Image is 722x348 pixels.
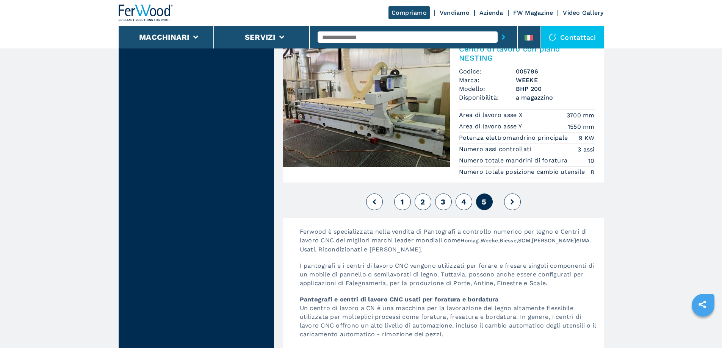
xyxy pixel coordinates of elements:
[459,145,533,153] p: Numero assi controllati
[500,237,517,243] a: Biesse
[388,6,430,19] a: Compriamo
[292,261,604,295] p: I pantografi e i centri di lavoro CNC vengono utilizzati per forare e fresare singoli componenti ...
[568,122,595,131] em: 1550 mm
[415,194,431,210] button: 2
[459,122,524,131] p: Area di lavoro asse Y
[690,314,716,342] iframe: Chat
[459,134,570,142] p: Potenza elettromandrino principale
[459,76,516,84] span: Marca:
[459,84,516,93] span: Modello:
[479,9,503,16] a: Azienda
[590,168,594,176] em: 8
[580,237,590,243] a: IMA
[459,111,525,119] p: Area di lavoro asse X
[549,33,556,41] img: Contattaci
[283,38,604,183] a: Centro di lavoro con piano NESTING WEEKE BHP 200Centro di lavoro con piano NESTINGCodice:005796Ma...
[541,26,604,48] div: Contattaci
[245,33,276,42] button: Servizi
[435,194,452,210] button: 3
[401,197,404,206] span: 1
[516,84,595,93] h3: BHP 200
[518,237,530,243] a: SCM
[476,194,493,210] button: 5
[459,67,516,76] span: Codice:
[461,197,466,206] span: 4
[441,197,445,206] span: 3
[578,145,595,154] em: 3 assi
[119,5,173,21] img: Ferwood
[456,194,472,210] button: 4
[394,194,411,210] button: 1
[516,93,595,102] span: a magazzino
[693,295,712,314] a: sharethis
[459,44,595,62] h2: Centro di lavoro con piano NESTING
[532,237,576,243] a: [PERSON_NAME]
[139,33,190,42] button: Macchinari
[482,197,486,206] span: 5
[579,134,595,142] em: 9 KW
[459,156,570,165] p: Numero totale mandrini di foratura
[283,38,450,167] img: Centro di lavoro con piano NESTING WEEKE BHP 200
[567,111,595,120] em: 3700 mm
[498,28,509,46] button: submit-button
[292,227,604,261] p: Ferwood è specializzata nella vendita di Pantografi a controllo numerico per legno e Centri di la...
[440,9,470,16] a: Vendiamo
[459,93,516,102] span: Disponibilità:
[516,76,595,84] h3: WEEKE
[420,197,425,206] span: 2
[481,237,498,243] a: Weeke
[513,9,553,16] a: FW Magazine
[460,237,479,243] a: Homag
[588,156,595,165] em: 10
[459,168,587,176] p: Numero totale posizione cambio utensile
[563,9,603,16] a: Video Gallery
[292,295,604,346] p: Un centro di lavoro a CN è una macchina per la lavorazione del legno altamente flessibile utilizz...
[300,296,499,303] strong: Pantografi e centri di lavoro CNC usati per foratura e bordatura
[516,67,595,76] h3: 005796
